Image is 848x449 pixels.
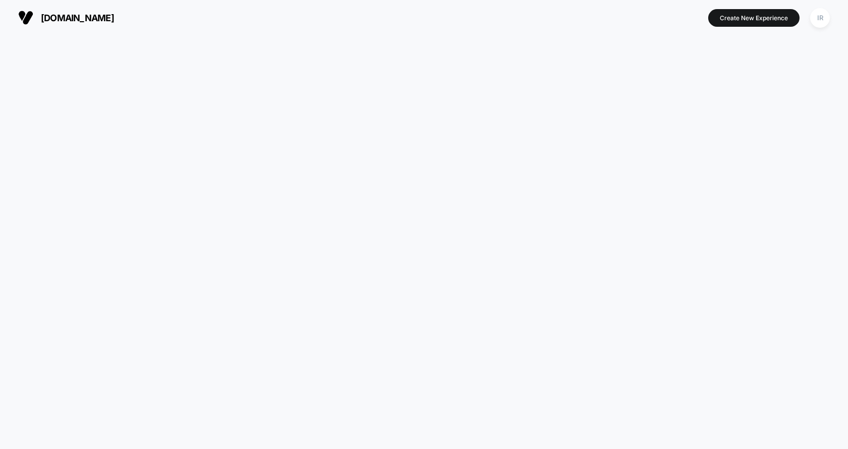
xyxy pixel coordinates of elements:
img: Visually logo [18,10,33,25]
button: Create New Experience [708,9,800,27]
span: [DOMAIN_NAME] [41,13,114,23]
button: [DOMAIN_NAME] [15,10,117,26]
div: IR [810,8,830,28]
button: IR [807,8,833,28]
